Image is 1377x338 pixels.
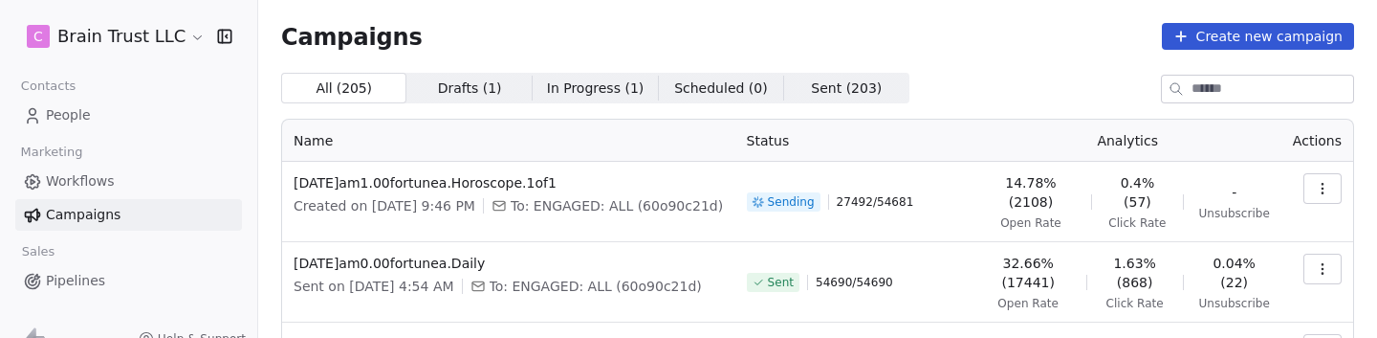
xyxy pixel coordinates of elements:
th: Actions [1281,120,1353,162]
span: 27492 / 54681 [837,194,914,210]
span: Click Rate [1106,296,1164,311]
span: Campaigns [46,205,120,225]
span: Pipelines [46,271,105,291]
span: People [46,105,91,125]
span: Sent [768,275,794,290]
span: Campaigns [281,23,423,50]
span: Sales [13,237,63,266]
span: 32.66% (17441) [986,254,1071,292]
span: Contacts [12,72,84,101]
span: To: ENGAGED: ALL (60o90c21d) [490,277,702,296]
a: Pipelines [15,265,242,297]
span: 14.78% (2108) [986,173,1077,212]
span: Unsubscribe [1199,296,1270,311]
span: Unsubscribe [1199,206,1270,221]
span: Sending [768,194,815,210]
button: Create new campaign [1162,23,1354,50]
a: Campaigns [15,199,242,231]
th: Status [735,120,974,162]
a: People [15,100,242,131]
span: Open Rate [1000,215,1061,231]
span: [DATE]am0.00fortunea.Daily [294,254,724,273]
span: - [1232,183,1236,202]
span: Sent ( 203 ) [811,79,882,99]
th: Analytics [974,120,1281,162]
button: CBrain Trust LLC [23,20,204,53]
span: Open Rate [997,296,1059,311]
span: In Progress ( 1 ) [547,79,645,99]
th: Name [282,120,735,162]
span: 54690 / 54690 [816,275,893,290]
a: SequencesBeta [15,299,242,330]
span: Brain Trust LLC [57,24,186,49]
a: Workflows [15,166,242,197]
span: Scheduled ( 0 ) [674,79,768,99]
span: To: ENGAGED: ALL (60o90c21d) [511,196,723,215]
span: Click Rate [1108,215,1166,231]
span: Marketing [12,138,91,167]
span: Sent on [DATE] 4:54 AM [294,277,454,296]
span: Created on [DATE] 9:46 PM [294,196,475,215]
span: C [33,27,43,46]
span: 1.63% (868) [1103,254,1168,292]
span: 0.04% (22) [1199,254,1270,292]
span: Drafts ( 1 ) [438,79,502,99]
span: 0.4% (57) [1107,173,1167,212]
span: Workflows [46,171,115,192]
span: [DATE]am1.00fortunea.Horoscope.1of1 [294,173,724,192]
